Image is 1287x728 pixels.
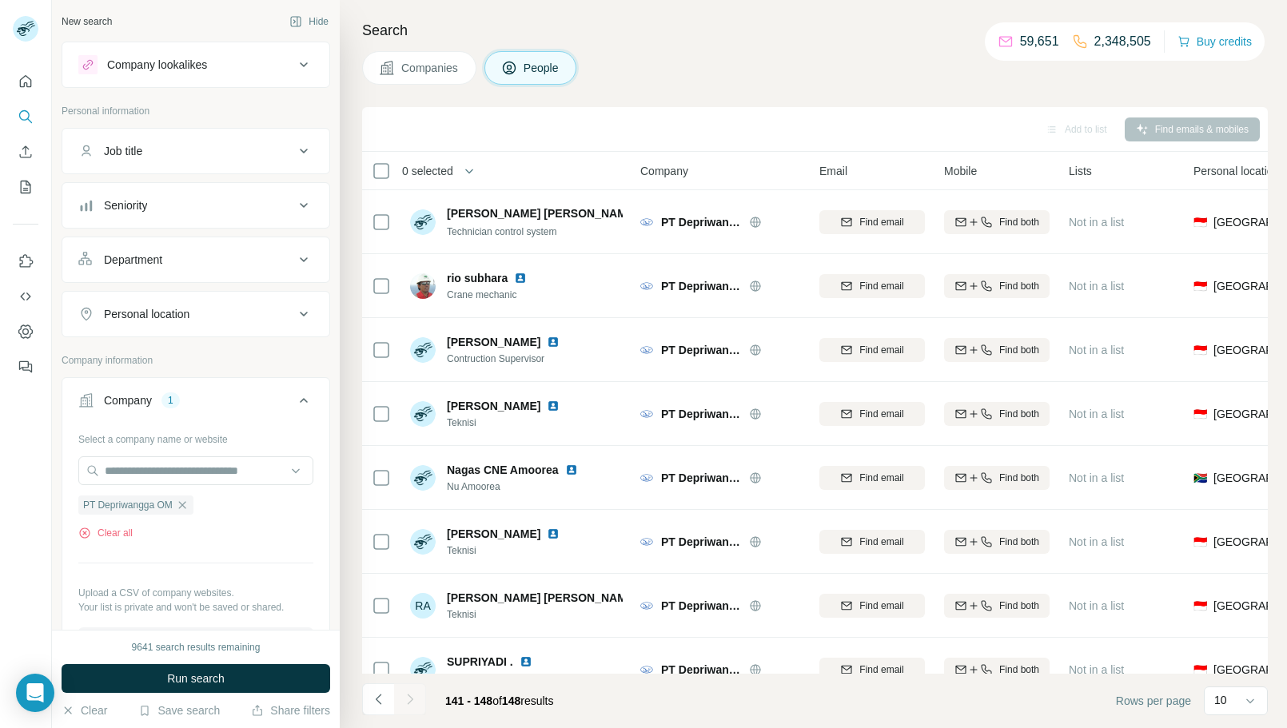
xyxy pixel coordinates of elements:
[640,471,653,484] img: Logo of PT Depriwangga OM
[104,252,162,268] div: Department
[944,594,1050,618] button: Find both
[62,664,330,693] button: Run search
[661,214,741,230] span: PT Depriwangga OM
[1069,471,1124,484] span: Not in a list
[520,655,532,668] img: LinkedIn logo
[565,463,578,476] img: LinkedIn logo
[447,416,566,430] span: Teknisi
[447,288,533,302] span: Crane mechanic
[859,279,903,293] span: Find email
[13,247,38,276] button: Use Surfe on LinkedIn
[1193,662,1207,678] span: 🇮🇩
[447,352,566,366] span: Contruction Supervisor
[410,337,436,363] img: Avatar
[944,338,1050,362] button: Find both
[640,408,653,420] img: Logo of PT Depriwangga OM
[999,343,1039,357] span: Find both
[62,353,330,368] p: Company information
[1069,408,1124,420] span: Not in a list
[78,526,133,540] button: Clear all
[944,530,1050,554] button: Find both
[402,163,453,179] span: 0 selected
[944,402,1050,426] button: Find both
[547,400,560,412] img: LinkedIn logo
[1193,406,1207,422] span: 🇮🇩
[944,466,1050,490] button: Find both
[819,163,847,179] span: Email
[1069,344,1124,356] span: Not in a list
[661,662,741,678] span: PT Depriwangga OM
[999,535,1039,549] span: Find both
[819,210,925,234] button: Find email
[78,426,313,447] div: Select a company name or website
[944,163,977,179] span: Mobile
[859,471,903,485] span: Find email
[1094,32,1151,51] p: 2,348,505
[62,46,329,84] button: Company lookalikes
[410,401,436,427] img: Avatar
[640,599,653,612] img: Logo of PT Depriwangga OM
[447,607,623,622] span: Teknisi
[138,702,220,718] button: Save search
[445,694,553,707] span: results
[447,526,540,542] span: [PERSON_NAME]
[1069,663,1124,676] span: Not in a list
[445,694,492,707] span: 141 - 148
[104,392,152,408] div: Company
[78,586,313,600] p: Upload a CSV of company websites.
[447,479,584,494] span: Nu Amoorea
[944,658,1050,682] button: Find both
[104,306,189,322] div: Personal location
[944,210,1050,234] button: Find both
[640,163,688,179] span: Company
[547,336,560,348] img: LinkedIn logo
[1116,693,1191,709] span: Rows per page
[819,530,925,554] button: Find email
[447,398,540,414] span: [PERSON_NAME]
[492,694,502,707] span: of
[1193,278,1207,294] span: 🇮🇩
[410,529,436,555] img: Avatar
[819,658,925,682] button: Find email
[819,466,925,490] button: Find email
[410,657,436,682] img: Avatar
[13,352,38,381] button: Feedback
[1193,470,1207,486] span: 🇿🇦
[502,694,520,707] span: 148
[661,406,741,422] span: PT Depriwangga OM
[62,104,330,118] p: Personal information
[640,344,653,356] img: Logo of PT Depriwangga OM
[410,273,436,299] img: Avatar
[62,702,107,718] button: Clear
[447,671,546,686] span: NDT rope access (RBI)
[447,543,566,558] span: Teknisi
[859,662,903,677] span: Find email
[401,60,460,76] span: Companies
[999,279,1039,293] span: Find both
[640,280,653,292] img: Logo of PT Depriwangga OM
[447,654,513,670] span: SUPRIYADI .
[514,272,527,284] img: LinkedIn logo
[78,600,313,615] p: Your list is private and won't be saved or shared.
[251,702,330,718] button: Share filters
[1193,534,1207,550] span: 🇮🇩
[278,10,340,34] button: Hide
[1177,30,1252,53] button: Buy credits
[640,663,653,676] img: Logo of PT Depriwangga OM
[362,683,394,715] button: Navigate to previous page
[944,274,1050,298] button: Find both
[640,535,653,548] img: Logo of PT Depriwangga OM
[161,393,180,408] div: 1
[13,67,38,96] button: Quick start
[447,590,638,606] span: [PERSON_NAME] [PERSON_NAME]
[62,132,329,170] button: Job title
[132,640,261,654] div: 9641 search results remaining
[447,226,556,237] span: Technician control system
[661,278,741,294] span: PT Depriwangga OM
[1193,342,1207,358] span: 🇮🇩
[410,593,436,619] div: RA
[410,465,436,491] img: Avatar
[1069,535,1124,548] span: Not in a list
[859,343,903,357] span: Find email
[447,205,638,221] span: [PERSON_NAME] [PERSON_NAME]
